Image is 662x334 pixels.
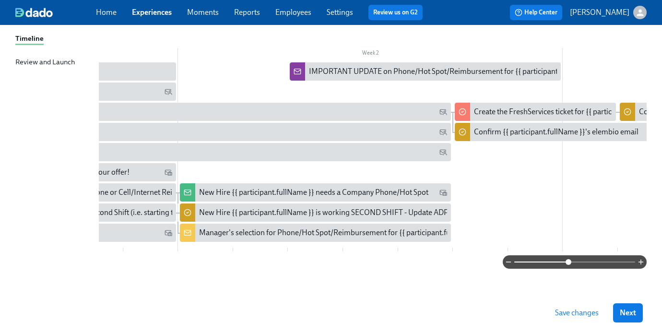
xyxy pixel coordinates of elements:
[439,108,447,116] svg: Personal Email
[187,8,219,17] a: Moments
[290,62,561,81] div: IMPORTANT UPDATE on Phone/Hot Spot/Reimbursement for {{ participant.fullName }} (DOH{{ participan...
[180,203,451,222] div: New Hire {{ participant.fullName }} is working SECOND SHIFT - Update ADP!!
[620,308,636,318] span: Next
[234,8,260,17] a: Reports
[165,88,172,95] svg: Personal Email
[199,227,482,238] div: Manager's selection for Phone/Hot Spot/Reimbursement for {{ participant.fullName }}
[548,303,605,322] button: Save changes
[368,5,423,20] button: Review us on G2
[180,183,451,202] div: New Hire {{ participant.fullName }} needs a Company Phone/Hot Spot
[555,308,599,318] span: Save changes
[96,8,117,17] a: Home
[275,8,311,17] a: Employees
[15,57,75,67] div: Review and Launch
[165,168,172,176] svg: Work Email
[570,7,629,18] p: [PERSON_NAME]
[613,303,643,322] button: Next
[132,8,172,17] a: Experiences
[510,5,562,20] button: Help Center
[515,8,557,17] span: Help Center
[15,8,53,17] img: dado
[199,187,428,198] div: New Hire {{ participant.fullName }} needs a Company Phone/Hot Spot
[165,229,172,237] svg: Work Email
[439,128,447,136] svg: Personal Email
[474,127,638,137] div: Confirm {{ participant.fullName }}'s elembio email
[570,6,647,19] button: [PERSON_NAME]
[199,207,453,218] div: New Hire {{ participant.fullName }} is working SECOND SHIFT - Update ADP!!
[15,8,96,17] a: dado
[439,189,447,196] svg: Work Email
[15,33,44,44] div: Timeline
[455,103,616,121] div: Create the FreshServices ticket for {{ participant.fullName }}
[373,8,418,17] a: Review us on G2
[439,148,447,156] svg: Personal Email
[327,8,353,17] a: Settings
[178,48,563,60] div: Week 2
[180,224,451,242] div: Manager's selection for Phone/Hot Spot/Reimbursement for {{ participant.fullName }}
